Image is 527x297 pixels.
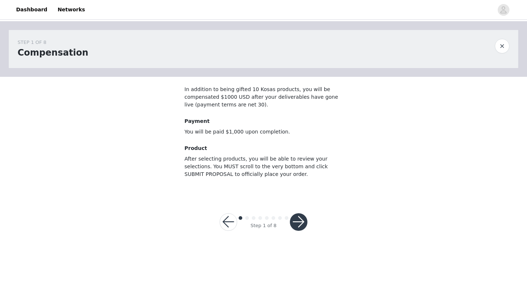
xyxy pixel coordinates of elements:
[184,128,343,136] p: You will be paid $1,000 upon completion.
[184,117,343,125] h4: Payment
[500,4,507,16] div: avatar
[18,46,88,59] h1: Compensation
[53,1,89,18] a: Networks
[184,144,343,152] h4: Product
[18,39,88,46] div: STEP 1 OF 8
[184,155,343,178] p: After selecting products, you will be able to review your selections. You MUST scroll to the very...
[184,86,343,109] p: In addition to being gifted 10 Kosas products, you will be compensated $1000 USD after your deliv...
[250,222,276,229] div: Step 1 of 8
[12,1,52,18] a: Dashboard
